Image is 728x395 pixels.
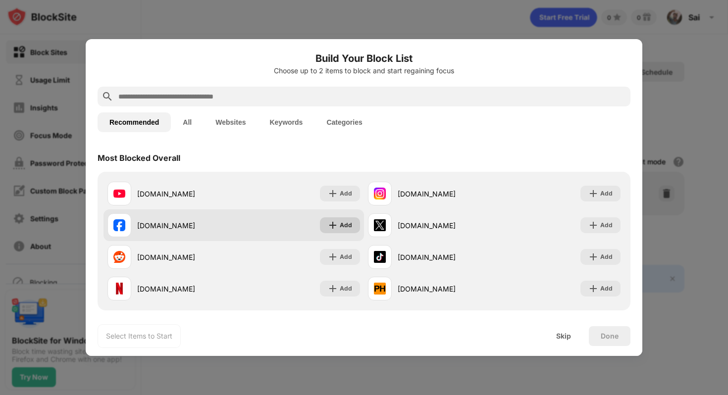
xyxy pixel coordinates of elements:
[398,252,494,262] div: [DOMAIN_NAME]
[137,284,234,294] div: [DOMAIN_NAME]
[556,332,571,340] div: Skip
[102,91,113,102] img: search.svg
[258,112,314,132] button: Keywords
[98,51,630,66] h6: Build Your Block List
[137,220,234,231] div: [DOMAIN_NAME]
[113,219,125,231] img: favicons
[98,67,630,75] div: Choose up to 2 items to block and start regaining focus
[98,153,180,163] div: Most Blocked Overall
[171,112,204,132] button: All
[340,189,352,198] div: Add
[137,189,234,199] div: [DOMAIN_NAME]
[600,189,613,198] div: Add
[113,188,125,199] img: favicons
[340,284,352,294] div: Add
[374,219,386,231] img: favicons
[398,284,494,294] div: [DOMAIN_NAME]
[601,332,619,340] div: Done
[340,220,352,230] div: Add
[600,220,613,230] div: Add
[137,252,234,262] div: [DOMAIN_NAME]
[600,284,613,294] div: Add
[374,283,386,295] img: favicons
[600,252,613,262] div: Add
[204,112,258,132] button: Websites
[340,252,352,262] div: Add
[374,188,386,199] img: favicons
[98,112,171,132] button: Recommended
[314,112,374,132] button: Categories
[106,331,172,341] div: Select Items to Start
[374,251,386,263] img: favicons
[398,189,494,199] div: [DOMAIN_NAME]
[113,251,125,263] img: favicons
[113,283,125,295] img: favicons
[398,220,494,231] div: [DOMAIN_NAME]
